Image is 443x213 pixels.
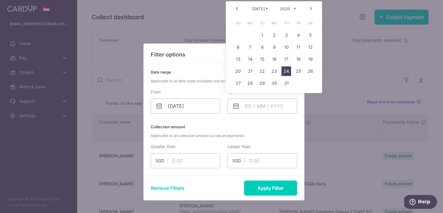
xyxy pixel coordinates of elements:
[269,30,279,40] a: 2
[233,5,240,12] a: Prev
[151,123,297,139] p: Collection amount
[245,78,255,88] a: 28
[269,18,279,28] span: Wednesday
[233,42,243,52] a: 6
[228,99,297,114] input: DD / MM / YYYY
[281,78,291,88] a: 31
[257,42,267,52] a: 8
[294,30,303,40] a: 4
[151,68,297,84] p: Date range
[14,4,26,10] span: Help
[306,18,315,28] span: Saturday
[306,42,315,52] a: 12
[245,66,255,76] a: 21
[269,42,279,52] a: 9
[294,42,303,52] a: 11
[151,133,297,139] span: Applicable to all collection amount across all payments.
[228,153,297,168] input: 0.00
[156,158,168,164] span: SGD
[306,30,315,40] a: 5
[269,78,279,88] a: 30
[245,42,255,52] a: 7
[281,18,291,28] span: Thursday
[233,54,243,64] a: 13
[151,99,220,114] input: DD / MM / YYYY
[257,78,267,88] a: 29
[257,54,267,64] a: 15
[228,144,250,150] label: Lesser than
[151,184,184,192] button: Remove Filters
[307,5,315,12] a: Next
[281,42,291,52] a: 10
[245,18,255,28] span: Monday
[269,54,279,64] a: 16
[244,181,297,196] button: Apply Filter
[294,54,303,64] a: 18
[404,195,437,210] iframe: Opens a widget where you can find more information
[281,30,291,40] a: 3
[151,51,297,59] p: Filter options
[245,54,255,64] a: 14
[233,18,243,28] span: Sunday
[294,66,303,76] a: 25
[151,78,297,84] span: Applicable to all date types available and across all payment collections.
[269,66,279,76] a: 23
[151,144,175,150] label: Greater than
[257,66,267,76] a: 22
[281,66,291,76] a: 24
[257,30,267,40] a: 1
[281,54,291,64] a: 17
[232,158,244,164] span: SGD
[257,18,267,28] span: Tuesday
[306,54,315,64] a: 19
[233,78,243,88] a: 27
[151,153,220,168] input: 0.00
[151,89,161,95] label: From
[306,66,315,76] a: 26
[294,18,303,28] span: Friday
[233,66,243,76] a: 20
